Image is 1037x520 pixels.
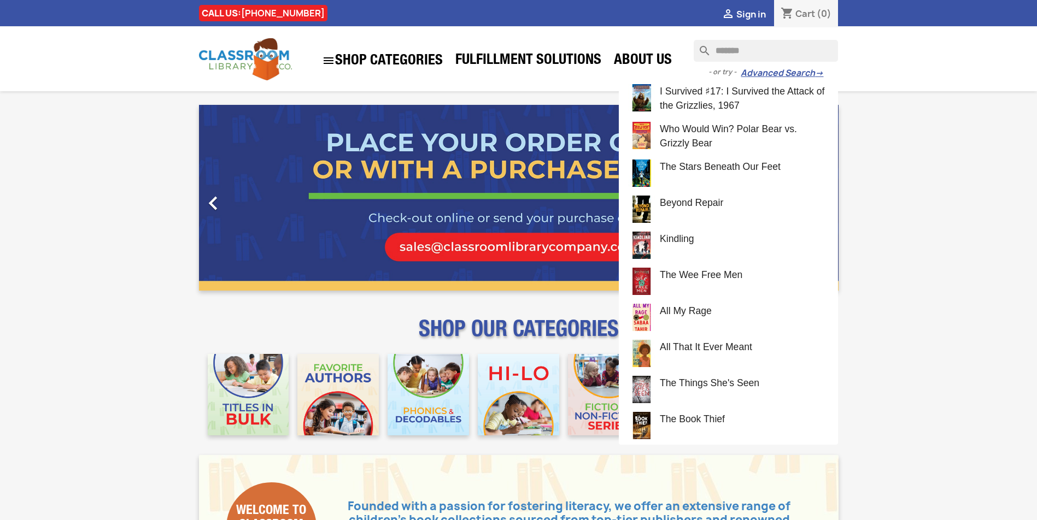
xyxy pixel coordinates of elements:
img: CLC_HiLo_Mobile.jpg [478,354,559,435]
img: the-things-she-s-seen.jpg [628,376,655,403]
img: kindling.jpg [628,232,655,259]
span: All My Rage [660,305,712,316]
span: (0) [817,8,831,20]
img: all-that-it-ever-meant.jpg [628,340,655,367]
i:  [722,8,735,21]
img: the-book-thief.jpg [628,412,655,439]
a: Next [742,105,839,291]
a: Previous [199,105,295,291]
i: shopping_cart [781,8,794,21]
ul: Carousel container [199,105,839,291]
span: Who Would Win? Polar Bear vs. Grizzly Bear [660,123,797,149]
a: SHOP CATEGORIES [317,49,448,73]
img: CLC_Phonics_And_Decodables_Mobile.jpg [388,354,469,435]
img: CLC_Bulk_Mobile.jpg [208,354,289,435]
span: The Book Thief [660,413,725,424]
a: [PHONE_NUMBER] [241,7,325,19]
img: i-survived-17-i-survived-the-attack-of-the-grizzlies-1967.jpg [628,84,655,111]
span: Beyond Repair [660,197,723,208]
span: The Things She's Seen [660,377,759,388]
span: All That It Ever Meant [660,341,752,352]
input: Search [694,40,838,62]
a:  Sign in [722,8,766,20]
img: who-would-win-polar-bear-vs-grizzly-bear.jpg [628,122,655,149]
span: I Survived ♯17: I Survived the Attack of the Grizzlies, 1967 [660,86,824,111]
div: CALL US: [199,5,327,21]
span: Sign in [736,8,766,20]
i:  [200,190,227,217]
img: beyond-repair.jpg [628,196,655,223]
a: Advanced Search→ [741,68,823,79]
img: the-stars-beneath-our-feet.jpg [628,159,655,187]
img: all-my-rage.jpg [628,304,655,331]
img: Classroom Library Company [199,38,292,80]
span: Kindling [660,233,694,244]
i: search [694,40,707,53]
span: - or try - [708,67,741,78]
i:  [322,54,335,67]
a: Fulfillment Solutions [450,50,607,72]
span: → [815,68,823,79]
span: The Wee Free Men [660,269,742,280]
span: The Stars Beneath Our Feet [660,161,781,172]
img: the-wee-free-men.jpg [628,268,655,295]
img: CLC_Fiction_Nonfiction_Mobile.jpg [568,354,649,435]
p: SHOP OUR CATEGORIES [199,326,839,345]
span: Cart [795,8,815,20]
a: About Us [608,50,677,72]
img: CLC_Favorite_Authors_Mobile.jpg [297,354,379,435]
